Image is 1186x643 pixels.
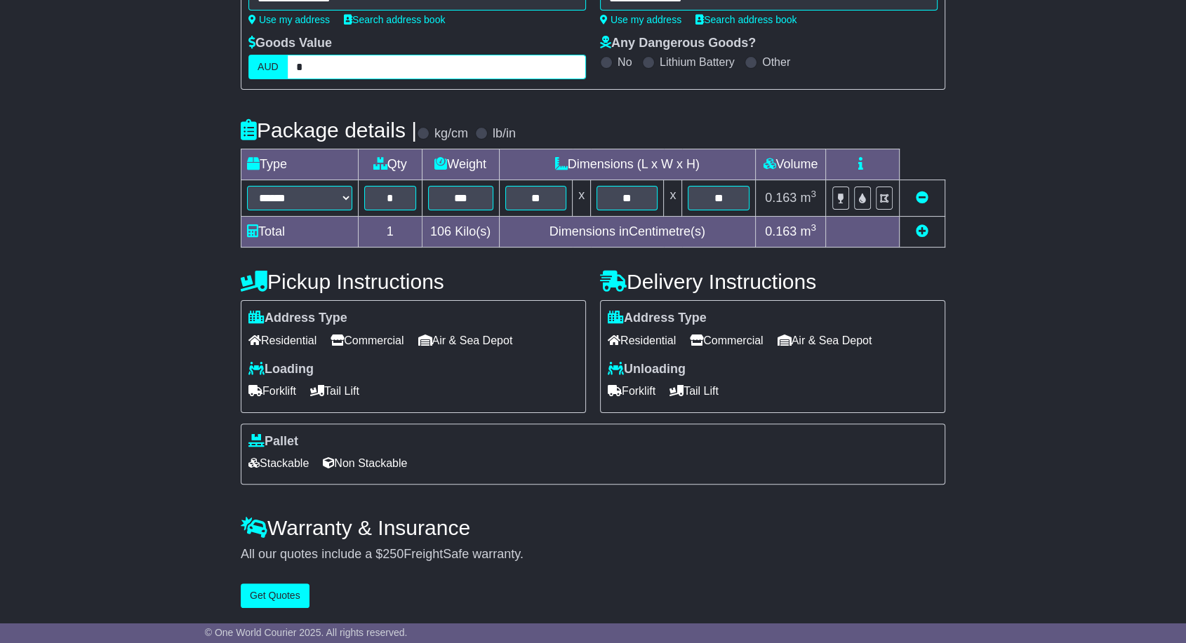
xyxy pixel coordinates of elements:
[608,362,686,377] label: Unloading
[608,380,655,402] span: Forklift
[755,149,825,180] td: Volume
[241,516,945,539] h4: Warranty & Insurance
[600,14,681,25] a: Use my address
[430,224,451,238] span: 106
[205,627,408,638] span: © One World Courier 2025. All rights reserved.
[323,452,407,474] span: Non Stackable
[811,189,816,199] sup: 3
[248,434,298,449] label: Pallet
[331,330,404,351] span: Commercial
[916,191,928,205] a: Remove this item
[248,362,314,377] label: Loading
[695,14,797,25] a: Search address book
[422,217,499,248] td: Kilo(s)
[248,330,317,351] span: Residential
[690,330,763,351] span: Commercial
[241,217,359,248] td: Total
[241,119,417,142] h4: Package details |
[916,224,928,238] a: Add new item
[800,191,816,205] span: m
[310,380,359,402] span: Tail Lift
[664,180,682,217] td: x
[241,547,945,562] div: All our quotes include a $ FreightSafe warranty.
[241,149,359,180] td: Type
[499,149,755,180] td: Dimensions (L x W x H)
[418,330,513,351] span: Air & Sea Depot
[669,380,719,402] span: Tail Lift
[573,180,591,217] td: x
[248,452,309,474] span: Stackable
[241,270,586,293] h4: Pickup Instructions
[382,547,404,561] span: 250
[248,36,332,51] label: Goods Value
[608,330,676,351] span: Residential
[608,311,707,326] label: Address Type
[600,36,756,51] label: Any Dangerous Goods?
[248,55,288,79] label: AUD
[359,149,422,180] td: Qty
[660,55,735,69] label: Lithium Battery
[248,311,347,326] label: Address Type
[344,14,445,25] a: Search address book
[493,126,516,142] label: lb/in
[499,217,755,248] td: Dimensions in Centimetre(s)
[765,224,797,238] span: 0.163
[618,55,632,69] label: No
[248,380,296,402] span: Forklift
[248,14,330,25] a: Use my address
[811,222,816,233] sup: 3
[800,224,816,238] span: m
[422,149,499,180] td: Weight
[241,583,309,608] button: Get Quotes
[778,330,872,351] span: Air & Sea Depot
[600,270,945,293] h4: Delivery Instructions
[359,217,422,248] td: 1
[762,55,790,69] label: Other
[434,126,468,142] label: kg/cm
[765,191,797,205] span: 0.163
